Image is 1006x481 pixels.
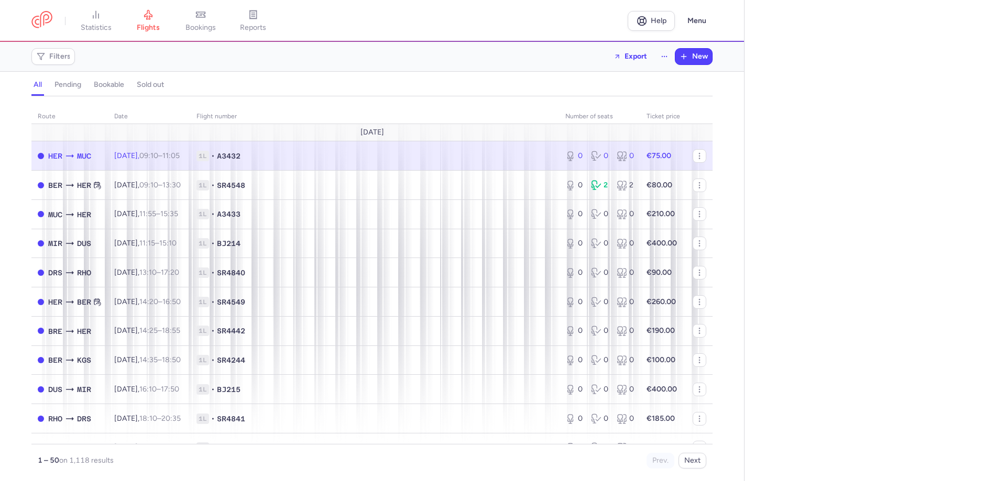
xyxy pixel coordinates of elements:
span: [DATE] [360,128,384,137]
span: • [211,297,215,307]
span: – [139,268,179,277]
time: 14:25 [139,326,158,335]
span: – [139,209,178,218]
div: 0 [591,413,608,424]
time: 11:05 [162,151,180,160]
span: – [139,151,180,160]
span: 1L [196,209,209,219]
span: [DATE], [114,385,179,394]
div: 0 [591,326,608,336]
button: Prev. [647,453,674,468]
span: HER [77,180,91,191]
span: SR4442 [217,326,245,336]
span: 1L [196,326,209,336]
time: 13:10 [139,268,157,277]
time: 19:40 [139,443,158,452]
div: 0 [565,297,583,307]
h4: bookable [94,80,124,90]
div: 0 [617,209,634,219]
div: 0 [565,326,583,336]
time: 09:10 [139,151,158,160]
span: • [211,326,215,336]
time: 18:55 [162,326,180,335]
div: 0 [591,442,608,453]
span: 1L [196,442,209,453]
span: • [211,180,215,191]
span: DRS [77,413,91,424]
span: [DATE], [114,209,178,218]
div: 0 [565,413,583,424]
div: 0 [617,413,634,424]
span: 1L [196,355,209,365]
span: [DATE], [114,443,182,452]
strong: €75.00 [647,151,671,160]
div: 0 [591,355,608,365]
div: 0 [617,326,634,336]
time: 17:50 [161,385,179,394]
div: 0 [565,267,583,278]
a: Help [628,11,675,31]
span: MUC [48,209,62,220]
span: • [211,267,215,278]
div: 0 [591,267,608,278]
span: 1L [196,238,209,249]
span: Help [651,17,666,25]
th: number of seats [559,109,640,125]
th: route [31,109,108,125]
span: reports [240,23,266,32]
div: 0 [565,209,583,219]
button: Export [607,48,654,65]
div: 0 [591,238,608,249]
strong: €190.00 [647,326,675,335]
time: 20:35 [161,414,181,423]
time: 14:20 [139,297,158,306]
button: New [675,49,712,64]
span: SR4245 [217,442,245,453]
span: [DATE], [114,326,180,335]
span: A3432 [217,151,240,161]
span: KGS [48,442,62,454]
a: statistics [70,9,122,32]
span: SR4548 [217,180,245,191]
span: New [692,52,708,61]
span: 1L [196,151,209,161]
h4: sold out [137,80,164,90]
div: 0 [565,151,583,161]
th: Flight number [190,109,559,125]
div: 2 [591,180,608,191]
time: 15:10 [159,239,177,248]
div: 0 [617,297,634,307]
span: SR4549 [217,297,245,307]
time: 09:10 [139,181,158,189]
time: 22:05 [162,443,182,452]
strong: €100.00 [647,355,675,364]
span: SR4840 [217,267,245,278]
span: [DATE], [114,151,180,160]
span: 1L [196,384,209,395]
span: DUS [48,384,62,395]
button: Filters [32,49,74,64]
strong: €400.00 [647,385,677,394]
span: DRS [48,267,62,278]
div: 0 [591,297,608,307]
span: SR4841 [217,413,245,424]
span: – [139,443,182,452]
span: – [139,355,181,364]
strong: €80.00 [647,181,672,189]
span: [DATE], [114,181,181,189]
div: 0 [565,355,583,365]
span: Export [625,52,647,60]
div: 0 [591,209,608,219]
time: 16:50 [162,297,181,306]
th: Ticket price [640,109,686,125]
strong: €90.00 [647,268,672,277]
span: BJ215 [217,384,240,395]
span: MIR [48,238,62,249]
span: – [139,297,181,306]
span: [DATE], [114,355,181,364]
span: A3433 [217,209,240,219]
strong: €400.00 [647,239,677,248]
span: DUS [77,238,91,249]
span: SR4244 [217,355,245,365]
span: Filters [49,52,71,61]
